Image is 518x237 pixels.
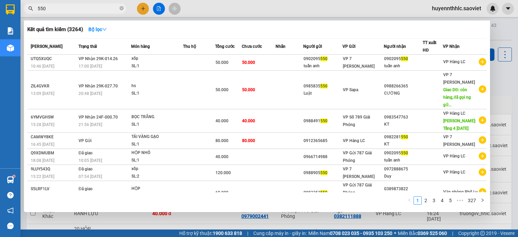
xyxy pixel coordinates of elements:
span: 550 [320,190,327,195]
li: 327 [465,196,478,205]
span: VP Gửi 787 Giải Phóng [343,151,372,163]
li: 4 [438,196,446,205]
span: 50.000 [242,60,255,65]
span: right [480,198,485,202]
span: plus-circle [479,85,486,93]
div: 0988491 [304,117,342,125]
div: tuấn anh [384,62,423,70]
span: 07:54 [DATE] [79,174,102,179]
span: plus-circle [479,152,486,160]
button: left [405,196,414,205]
span: 10:05 [DATE] [79,158,102,163]
span: Chưa cước [242,44,262,49]
span: message [7,223,14,229]
span: 15:22 [DATE] [31,174,54,179]
span: Người nhận [384,44,406,49]
span: VP Gửi [79,138,92,143]
span: 120.000 [215,170,231,175]
span: ••• [454,196,465,205]
a: 4 [438,197,446,204]
span: 40.000 [215,118,228,123]
span: plus-circle [479,136,486,144]
span: VP Số 789 Giải Phóng [343,115,370,127]
span: VP Hàng LC [443,154,465,158]
span: 60.000 [215,190,228,195]
div: Luật [304,90,342,97]
a: 1 [414,197,421,204]
span: 15:28 [DATE] [31,122,54,127]
div: 0389873822 [384,185,423,193]
span: 40.000 [242,118,255,123]
input: Tìm tên, số ĐT hoặc mã đơn [38,5,118,12]
span: VP Gửi [342,44,355,49]
a: 5 [447,197,454,204]
div: 0988266365 [384,83,423,90]
div: CAMWY8KE [31,134,76,141]
span: 80.000 [215,138,228,143]
div: KT [384,141,423,148]
div: 0983547763 [384,114,423,121]
span: plus-circle [479,116,486,124]
div: CƯỜNG [384,90,423,97]
span: TT xuất HĐ [423,40,436,53]
span: Đã giao [79,186,93,191]
span: question-circle [7,192,14,198]
span: VP Nhận 24F-000.70 [79,115,118,120]
div: 0912365685 [304,137,342,144]
li: Next 5 Pages [454,196,465,205]
span: VP Hàng LC [443,111,465,116]
button: right [478,196,487,205]
span: Đã giao [79,151,93,155]
span: VP Sapa [343,87,358,92]
span: 10:46 [DATE] [31,64,54,69]
div: 0982281 [384,134,423,141]
div: 0902095 [304,55,342,62]
div: hs [131,82,183,90]
span: Nhãn [276,44,285,49]
div: 0983353 [304,189,342,196]
div: SL: 2 [131,173,183,180]
span: plus-circle [479,168,486,176]
div: tuấn anh [304,62,342,70]
span: 16:45 [DATE] [31,142,54,147]
span: 21:56 [DATE] [79,122,102,127]
span: 550 [401,151,408,155]
span: 80.000 [242,138,255,143]
span: plus-circle [479,188,486,196]
div: 0988905 [304,169,342,177]
span: 550 [320,84,327,88]
img: warehouse-icon [7,44,14,52]
span: down [102,27,107,32]
span: Đã giao [79,167,93,171]
span: 550 [401,56,408,61]
span: 550 [401,135,408,139]
span: VP Nhận 29K-027.70 [79,84,118,88]
span: VP Hàng LC [343,138,365,143]
div: SL: 1 [131,121,183,128]
div: Q9XDMUBM [31,150,76,157]
div: HỘP NHỎ [131,149,183,157]
span: VP Nhận [443,44,460,49]
span: close-circle [120,6,124,10]
a: 2 [422,197,430,204]
div: SL: 1 [131,157,183,164]
span: VP 7 [PERSON_NAME] [443,72,475,85]
span: 13:09 [DATE] [31,91,54,96]
span: Tổng cước [215,44,235,49]
span: 550 [320,56,327,61]
div: TẢI VÀNG GẠO [131,133,183,141]
img: logo-vxr [6,4,15,15]
strong: Bộ lọc [88,27,107,32]
span: close-circle [120,5,124,12]
div: 0966714988 [304,153,342,161]
div: SL: 1 [131,90,183,97]
li: Previous Page [405,196,414,205]
span: notification [7,207,14,214]
div: 0972888675 [384,166,423,173]
div: KT [384,121,423,128]
div: SL: 1 [131,62,183,70]
div: S5LRF1LV [31,185,76,193]
span: 50.000 [215,60,228,65]
a: 3 [430,197,438,204]
span: 550 [320,118,327,123]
